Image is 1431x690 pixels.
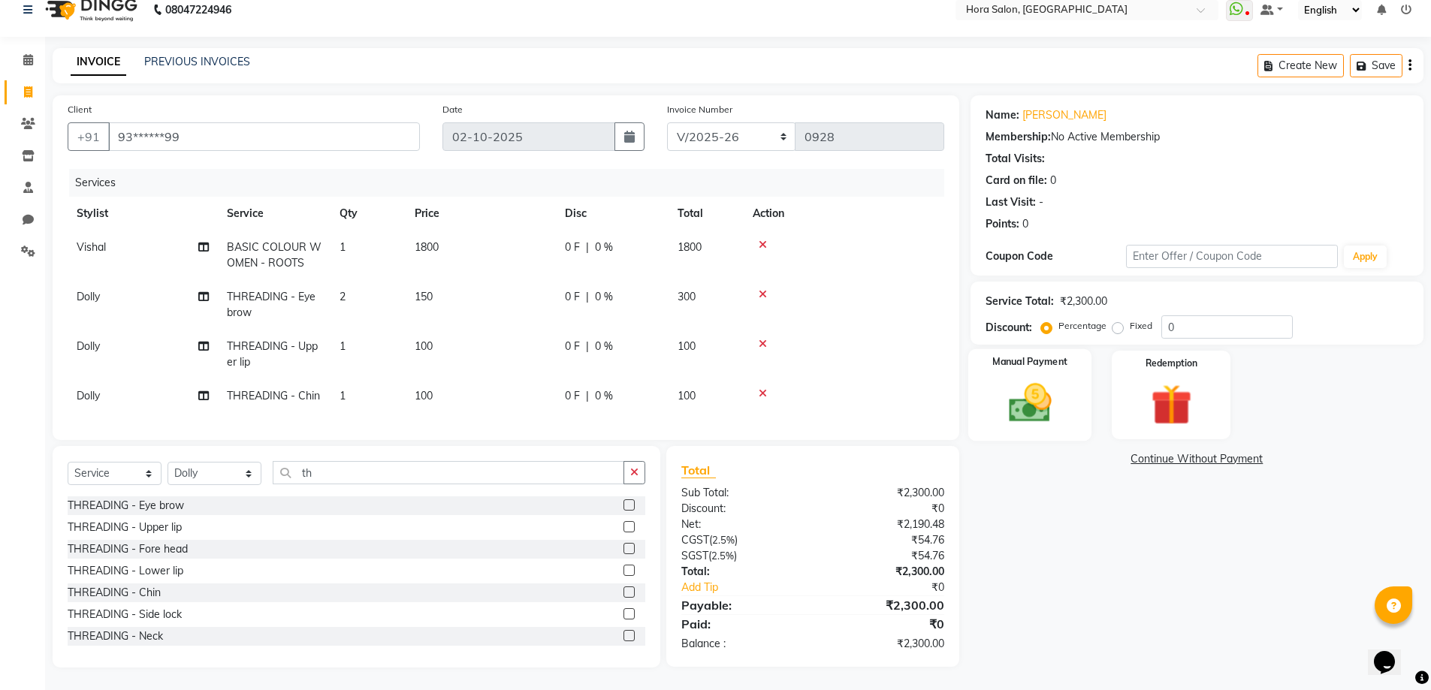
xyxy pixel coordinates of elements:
[415,339,433,353] span: 100
[712,534,735,546] span: 2.5%
[670,485,813,501] div: Sub Total:
[1050,173,1056,188] div: 0
[340,389,346,402] span: 1
[678,339,696,353] span: 100
[670,564,813,580] div: Total:
[406,197,556,231] th: Price
[837,580,956,595] div: ₹0
[1257,54,1344,77] button: Create New
[415,240,439,254] span: 1800
[813,532,956,548] div: ₹54.76
[1039,194,1043,210] div: -
[68,498,184,514] div: THREADING - Eye brow
[565,289,580,305] span: 0 F
[669,197,744,231] th: Total
[340,339,346,353] span: 1
[273,461,624,484] input: Search or Scan
[813,485,956,501] div: ₹2,300.00
[681,549,708,562] span: SGST
[986,173,1047,188] div: Card on file:
[340,240,346,254] span: 1
[227,290,315,319] span: THREADING - Eye brow
[556,197,669,231] th: Disc
[586,240,589,255] span: |
[77,389,100,402] span: Dolly
[670,596,813,614] div: Payable:
[670,501,813,517] div: Discount:
[144,55,250,68] a: PREVIOUS INVOICES
[1138,379,1205,430] img: _gift.svg
[442,103,463,116] label: Date
[77,339,100,353] span: Dolly
[1344,246,1387,268] button: Apply
[1368,630,1416,675] iframe: chat widget
[986,151,1045,167] div: Total Visits:
[678,240,702,254] span: 1800
[1130,319,1152,333] label: Fixed
[670,548,813,564] div: ( )
[586,289,589,305] span: |
[986,294,1054,309] div: Service Total:
[670,532,813,548] div: ( )
[1022,107,1106,123] a: [PERSON_NAME]
[678,389,696,402] span: 100
[986,129,1408,145] div: No Active Membership
[813,636,956,652] div: ₹2,300.00
[227,389,320,402] span: THREADING - Chin
[670,615,813,633] div: Paid:
[670,636,813,652] div: Balance :
[415,290,433,303] span: 150
[595,289,613,305] span: 0 %
[813,548,956,564] div: ₹54.76
[1350,54,1402,77] button: Save
[986,194,1036,210] div: Last Visit:
[68,520,182,535] div: THREADING - Upper lip
[565,240,580,255] span: 0 F
[670,517,813,532] div: Net:
[331,197,406,231] th: Qty
[595,240,613,255] span: 0 %
[681,533,709,547] span: CGST
[415,389,433,402] span: 100
[340,290,346,303] span: 2
[77,240,106,254] span: Vishal
[68,103,92,116] label: Client
[995,378,1064,427] img: _cash.svg
[992,355,1067,369] label: Manual Payment
[813,596,956,614] div: ₹2,300.00
[711,550,734,562] span: 2.5%
[974,451,1420,467] a: Continue Without Payment
[227,339,318,369] span: THREADING - Upper lip
[71,49,126,76] a: INVOICE
[813,501,956,517] div: ₹0
[986,216,1019,232] div: Points:
[68,197,218,231] th: Stylist
[1022,216,1028,232] div: 0
[595,339,613,354] span: 0 %
[986,129,1051,145] div: Membership:
[670,580,836,595] a: Add Tip
[681,463,716,478] span: Total
[108,122,420,151] input: Search by Name/Mobile/Email/Code
[68,585,161,601] div: THREADING - Chin
[813,615,956,633] div: ₹0
[68,122,110,151] button: +91
[565,388,580,404] span: 0 F
[69,169,956,197] div: Services
[986,320,1032,336] div: Discount:
[77,290,100,303] span: Dolly
[813,564,956,580] div: ₹2,300.00
[565,339,580,354] span: 0 F
[227,240,322,270] span: BASIC COLOUR WOMEN - ROOTS
[986,107,1019,123] div: Name:
[813,517,956,532] div: ₹2,190.48
[1126,245,1338,268] input: Enter Offer / Coupon Code
[68,628,163,644] div: THREADING - Neck
[218,197,331,231] th: Service
[68,541,188,557] div: THREADING - Fore head
[68,607,182,622] div: THREADING - Side lock
[1060,294,1107,309] div: ₹2,300.00
[68,563,183,579] div: THREADING - Lower lip
[744,197,944,231] th: Action
[586,388,589,404] span: |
